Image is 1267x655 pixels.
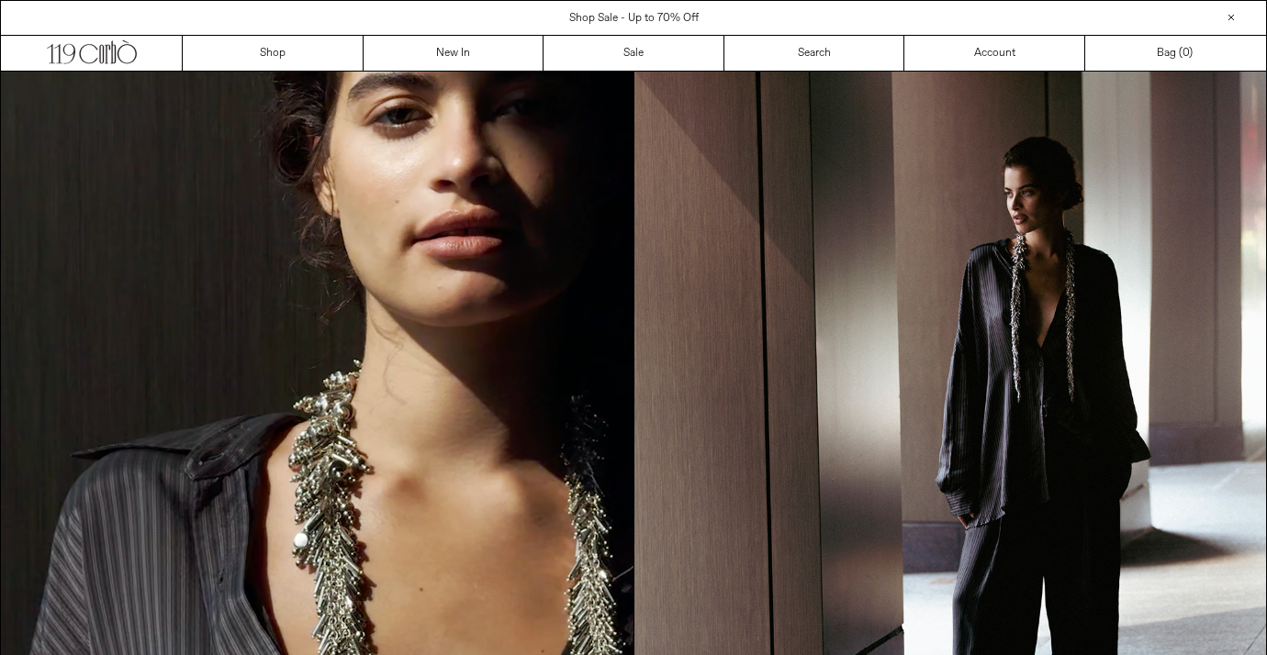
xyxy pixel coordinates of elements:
[544,36,724,71] a: Sale
[364,36,544,71] a: New In
[569,11,699,26] a: Shop Sale - Up to 70% Off
[904,36,1085,71] a: Account
[1183,46,1189,61] span: 0
[724,36,905,71] a: Search
[1085,36,1266,71] a: Bag ()
[183,36,364,71] a: Shop
[1183,45,1193,61] span: )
